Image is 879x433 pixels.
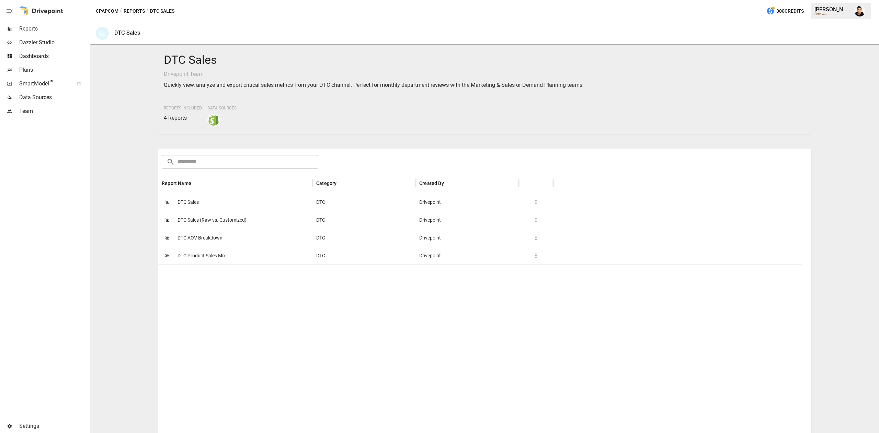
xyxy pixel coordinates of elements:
span: Settings [19,422,89,430]
div: Category [316,180,336,186]
div: Drivepoint [416,247,519,265]
div: Drivepoint [416,193,519,211]
div: Drivepoint [416,211,519,229]
span: 🛍 [162,197,172,207]
span: ™ [49,79,54,87]
h4: DTC Sales [164,53,806,67]
span: 🛍 [162,250,172,261]
span: Plans [19,66,89,74]
div: Drivepoint [416,229,519,247]
div: DTC [313,211,416,229]
span: DTC Product Sales Mix [178,247,226,265]
span: DTC AOV Breakdown [178,229,222,247]
img: shopify [208,115,219,126]
p: 4 Reports [164,114,202,122]
div: CPAPcom [814,13,850,16]
div: / [146,7,149,15]
button: Francisco Sanchez [850,1,869,21]
div: DTC Sales [114,30,140,36]
span: Team [19,107,89,115]
div: Created By [419,180,444,186]
span: Data Sources [19,93,89,102]
span: Reports [19,25,89,33]
img: Francisco Sanchez [854,5,865,16]
button: 300Credits [764,5,807,17]
div: Report Name [162,180,191,186]
div: DTC [313,247,416,265]
span: DTC Sales [178,194,199,211]
span: Data Sources [207,106,237,110]
div: DTC [313,193,416,211]
button: Reports [124,7,145,15]
span: SmartModel [19,80,69,88]
button: Sort [337,178,347,188]
div: / [120,7,122,15]
p: Drivepoint Team [164,70,806,78]
span: 300 Credits [776,7,804,15]
button: Sort [192,178,202,188]
div: 🛍 [96,27,109,40]
button: CPAPcom [96,7,118,15]
div: [PERSON_NAME] [814,6,850,13]
span: Dazzler Studio [19,38,89,47]
span: 🛍 [162,215,172,225]
span: Dashboards [19,52,89,60]
span: 🛍 [162,233,172,243]
span: DTC Sales (Raw vs. Customized) [178,211,247,229]
span: Reports Included [164,106,202,110]
p: Quickly view, analyze and export critical sales metrics from your DTC channel. Perfect for monthl... [164,81,806,89]
div: DTC [313,229,416,247]
button: Sort [445,178,454,188]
